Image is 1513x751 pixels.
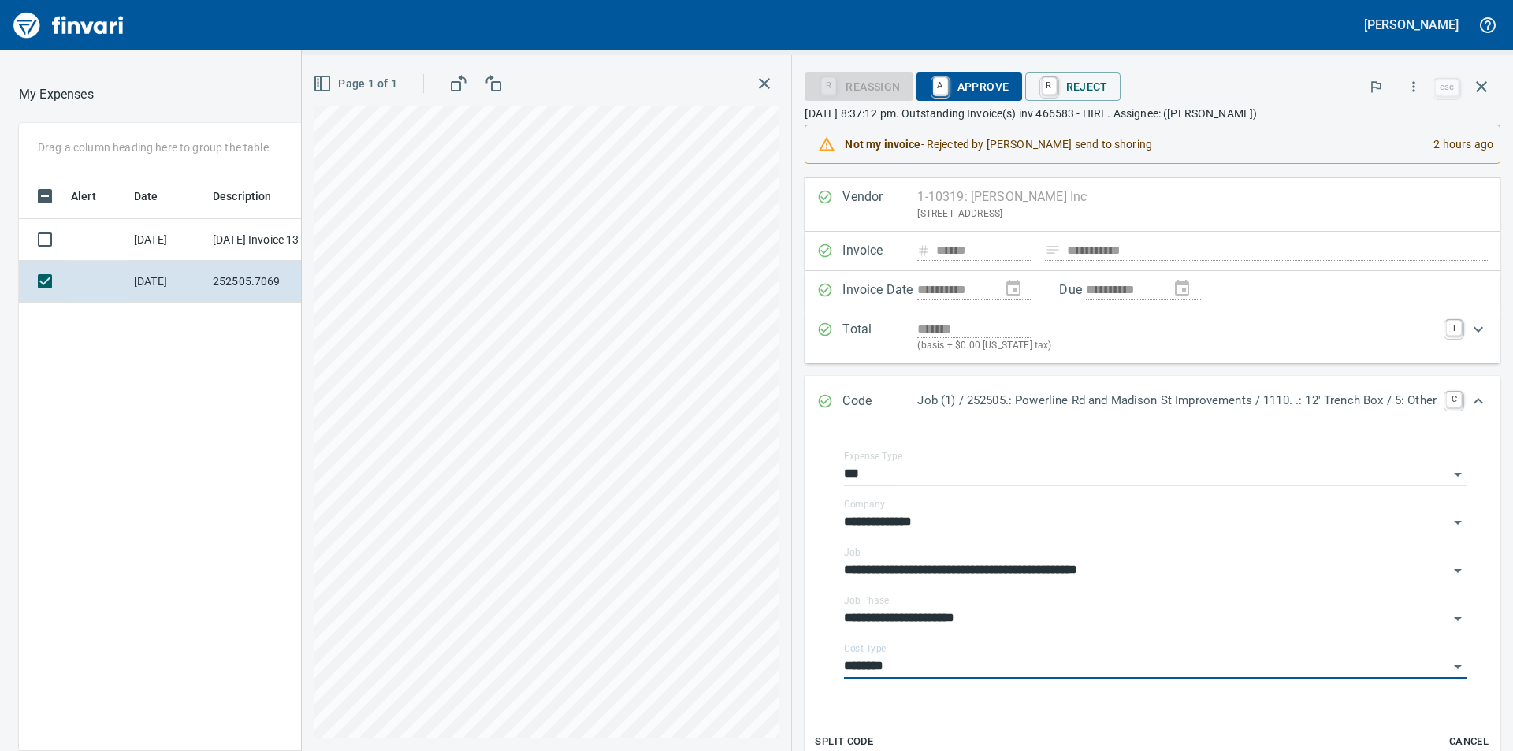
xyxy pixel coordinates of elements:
p: Job (1) / 252505.: Powerline Rd and Madison St Improvements / 1110. .: 12' Trench Box / 5: Other [917,392,1437,410]
span: Approve [929,73,1009,100]
p: [DATE] 8:37:12 pm. Outstanding Invoice(s) inv 466583 - HIRE. Assignee: ([PERSON_NAME]) [805,106,1500,121]
button: RReject [1025,72,1121,101]
button: Open [1447,511,1469,534]
p: (basis + $0.00 [US_STATE] tax) [917,338,1437,354]
span: Cancel [1448,733,1490,751]
span: Description [213,187,272,206]
p: Drag a column heading here to group the table [38,139,269,155]
a: T [1446,320,1462,336]
button: Flag [1359,69,1393,104]
p: Total [842,320,917,354]
td: [DATE] [128,261,206,303]
button: Open [1447,560,1469,582]
td: [DATE] [128,219,206,261]
div: - Rejected by [PERSON_NAME] send to shoring [845,130,1421,158]
span: Page 1 of 1 [316,74,397,94]
button: Open [1447,608,1469,630]
button: Open [1447,463,1469,485]
div: Reassign [805,79,913,92]
button: More [1396,69,1431,104]
label: Job [844,548,861,557]
h5: [PERSON_NAME] [1364,17,1459,33]
a: A [933,77,948,95]
nav: breadcrumb [19,85,94,104]
a: R [1042,77,1057,95]
span: Date [134,187,179,206]
span: Alert [71,187,117,206]
p: Code [842,392,917,412]
a: C [1446,392,1462,407]
div: Expand [805,376,1500,428]
span: Close invoice [1431,68,1500,106]
img: Finvari [9,6,128,44]
td: 252505.7069 [206,261,348,303]
a: esc [1435,79,1459,96]
span: Split Code [815,733,873,751]
span: Reject [1038,73,1108,100]
label: Company [844,500,885,509]
label: Cost Type [844,644,887,653]
div: Expand [805,310,1500,363]
button: [PERSON_NAME] [1360,13,1463,37]
button: Page 1 of 1 [310,69,403,99]
div: 2 hours ago [1421,130,1493,158]
strong: Not my invoice [845,138,920,151]
label: Expense Type [844,452,902,461]
span: Description [213,187,292,206]
button: Open [1447,656,1469,678]
label: Job Phase [844,596,889,605]
span: Alert [71,187,96,206]
button: AApprove [916,72,1022,101]
span: Date [134,187,158,206]
td: [DATE] Invoice 13719262-001 from Sunstate Equipment Co (1-30297) [206,219,348,261]
p: My Expenses [19,85,94,104]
